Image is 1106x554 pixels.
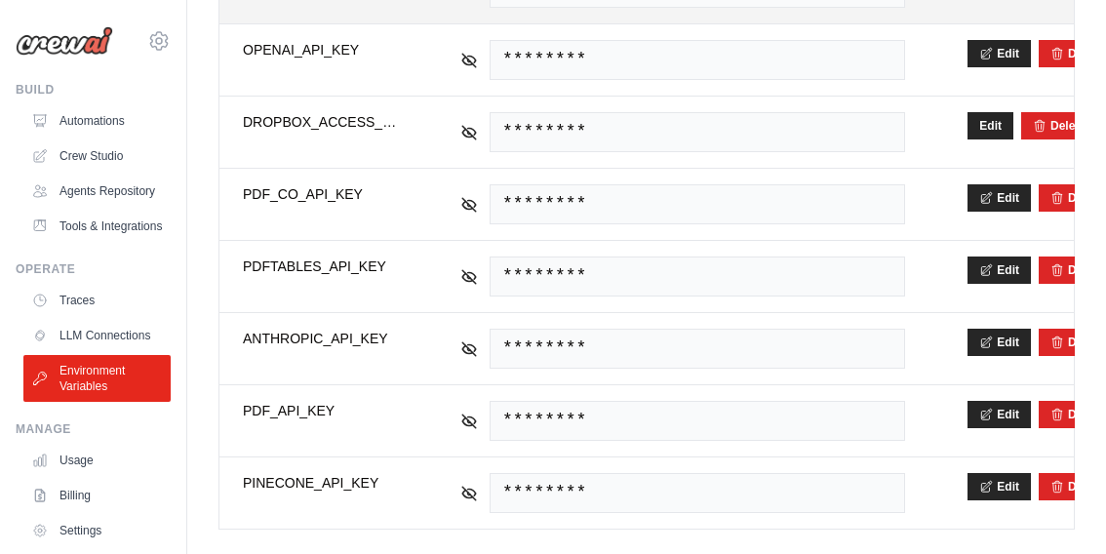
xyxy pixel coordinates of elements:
a: Agents Repository [23,176,171,207]
button: Delete [1050,262,1103,278]
img: Logo [16,26,113,56]
button: Edit [968,473,1031,500]
a: Settings [23,515,171,546]
span: PDFTABLES_API_KEY [243,257,398,276]
div: Build [16,82,171,98]
button: Delete [1050,46,1103,61]
a: Traces [23,285,171,316]
span: ANTHROPIC_API_KEY [243,329,398,348]
button: Edit [968,40,1031,67]
button: Delete [1050,479,1103,495]
a: Automations [23,105,171,137]
span: PINECONE_API_KEY [243,473,398,493]
div: Manage [16,421,171,437]
a: Usage [23,445,171,476]
span: PDF_CO_API_KEY [243,184,398,204]
a: Tools & Integrations [23,211,171,242]
a: LLM Connections [23,320,171,351]
span: OPENAI_API_KEY [243,40,398,59]
button: Delete [1050,190,1103,206]
a: Billing [23,480,171,511]
span: DROPBOX_ACCESS_TKN [243,112,398,132]
button: Delete [1050,407,1103,422]
button: Edit [968,112,1013,139]
a: Crew Studio [23,140,171,172]
button: Delete [1033,118,1086,134]
button: Edit [968,329,1031,356]
button: Edit [968,184,1031,212]
button: Delete [1050,335,1103,350]
button: Edit [968,257,1031,284]
span: PDF_API_KEY [243,401,398,420]
div: Operate [16,261,171,277]
button: Edit [968,401,1031,428]
a: Environment Variables [23,355,171,402]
